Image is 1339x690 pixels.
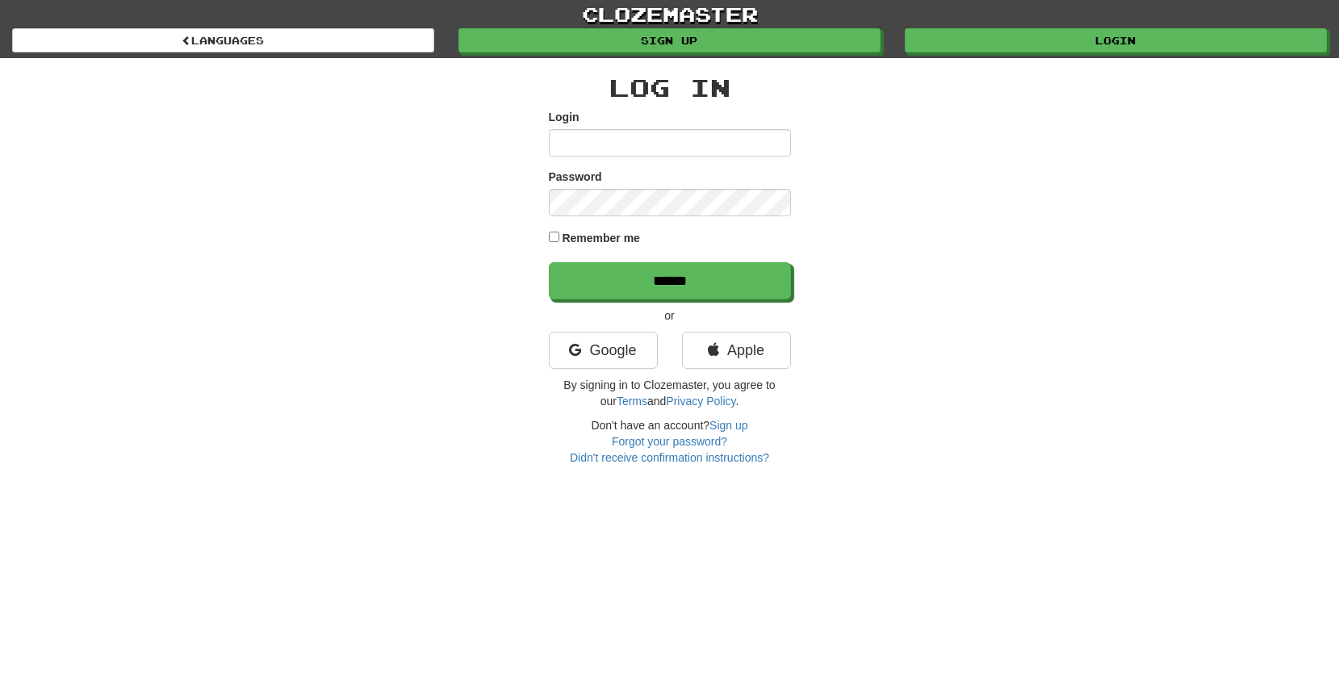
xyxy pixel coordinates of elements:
[905,28,1327,52] a: Login
[682,332,791,369] a: Apple
[612,435,727,448] a: Forgot your password?
[549,307,791,324] p: or
[549,169,602,185] label: Password
[549,109,580,125] label: Login
[549,377,791,409] p: By signing in to Clozemaster, you agree to our and .
[12,28,434,52] a: Languages
[549,332,658,369] a: Google
[549,417,791,466] div: Don't have an account?
[562,230,640,246] label: Remember me
[666,395,735,408] a: Privacy Policy
[549,74,791,101] h2: Log In
[570,451,769,464] a: Didn't receive confirmation instructions?
[709,419,747,432] a: Sign up
[617,395,647,408] a: Terms
[458,28,881,52] a: Sign up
